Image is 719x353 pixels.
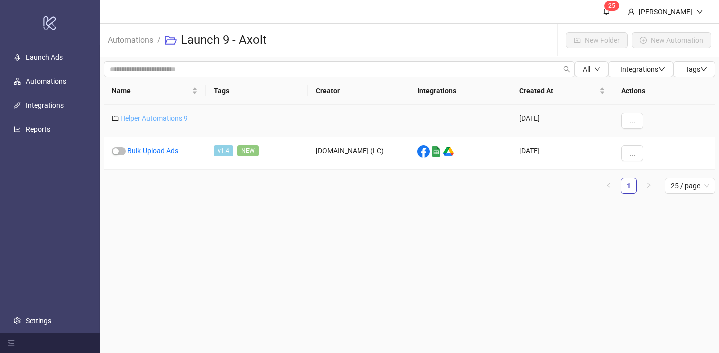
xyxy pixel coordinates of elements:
span: search [563,66,570,73]
span: folder [112,115,119,122]
span: user [628,8,635,15]
button: Alldown [575,61,608,77]
div: [DATE] [511,105,613,137]
span: ... [629,117,635,125]
div: Page Size [665,178,715,194]
th: Creator [308,77,409,105]
button: ... [621,113,643,129]
button: New Automation [632,32,711,48]
button: Tagsdown [673,61,715,77]
div: [DATE] [511,137,613,170]
span: 5 [612,2,615,9]
sup: 25 [604,1,619,11]
div: [DOMAIN_NAME] (LC) [308,137,409,170]
li: Previous Page [601,178,617,194]
button: New Folder [566,32,628,48]
th: Tags [206,77,308,105]
span: bell [603,8,610,15]
a: Launch Ads [26,53,63,61]
span: down [700,66,707,73]
span: Integrations [620,65,665,73]
button: left [601,178,617,194]
span: Tags [685,65,707,73]
a: Settings [26,317,51,325]
button: right [641,178,657,194]
a: 1 [621,178,636,193]
th: Created At [511,77,613,105]
th: Name [104,77,206,105]
span: NEW [237,145,259,156]
span: All [583,65,590,73]
span: 2 [608,2,612,9]
span: ... [629,149,635,157]
button: Integrationsdown [608,61,673,77]
h3: Launch 9 - Axolt [181,32,267,48]
li: Next Page [641,178,657,194]
a: Reports [26,125,50,133]
li: / [157,32,161,48]
span: menu-fold [8,339,15,346]
th: Actions [613,77,715,105]
a: Automations [106,34,155,45]
li: 1 [621,178,637,194]
a: Automations [26,77,66,85]
span: v1.4 [214,145,233,156]
div: [PERSON_NAME] [635,6,696,17]
th: Integrations [409,77,511,105]
span: down [658,66,665,73]
a: Integrations [26,101,64,109]
span: folder-open [165,34,177,46]
a: Bulk-Upload Ads [127,147,178,155]
a: Helper Automations 9 [120,114,188,122]
span: 25 / page [671,178,709,193]
span: Created At [519,85,597,96]
span: left [606,182,612,188]
span: right [646,182,652,188]
span: down [594,66,600,72]
button: ... [621,145,643,161]
span: down [696,8,703,15]
span: Name [112,85,190,96]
